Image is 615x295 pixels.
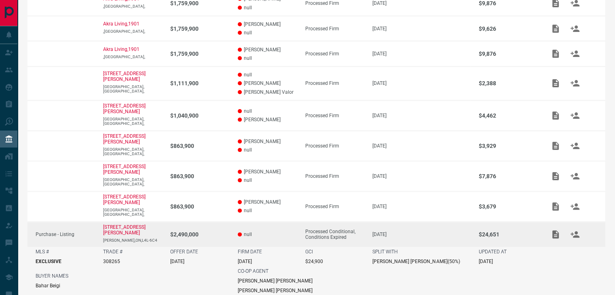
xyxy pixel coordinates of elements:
span: Add / View Documents [546,25,565,31]
p: FIRM DATE [238,249,262,255]
p: [DATE] [372,143,470,149]
p: [PERSON_NAME] [PERSON_NAME] ( 50 %) [372,259,460,264]
div: Processed Firm [305,143,365,149]
span: Match Clients [565,80,585,86]
span: Match Clients [565,143,585,148]
p: [DATE] [372,80,470,86]
p: 308265 [103,259,120,264]
div: Processed Firm [305,113,365,118]
p: [DATE] [170,259,184,264]
p: $7,876 [479,173,538,179]
p: CO-OP AGENT [238,268,268,274]
p: $1,040,900 [170,112,230,119]
p: $2,388 [479,80,538,86]
p: EXCLUSIVE [36,259,61,264]
p: [DATE] [372,51,470,57]
p: MLS # [36,249,49,255]
p: $24,651 [479,231,538,238]
span: Add / View Documents [546,112,565,118]
p: ,[GEOGRAPHIC_DATA], [103,29,163,34]
p: [PERSON_NAME] [238,21,297,27]
a: [STREET_ADDRESS][PERSON_NAME] [103,71,146,82]
p: [DATE] [372,232,470,237]
p: [DATE] [372,204,470,209]
div: Processed Firm [305,51,365,57]
span: Match Clients [565,231,585,237]
div: Processed Firm [305,80,365,86]
span: Add / View Documents [546,231,565,237]
a: [STREET_ADDRESS][PERSON_NAME] [103,224,146,236]
p: null [238,208,297,213]
p: $1,111,900 [170,80,230,86]
p: null [238,108,297,114]
p: $4,462 [479,112,538,119]
p: [PERSON_NAME] [238,139,297,144]
span: Add / View Documents [546,51,565,56]
p: $863,900 [170,203,230,210]
p: [PERSON_NAME] [238,117,297,122]
p: null [238,55,297,61]
p: $2,490,000 [170,231,230,238]
p: SPLIT WITH [372,249,398,255]
p: $1,759,900 [170,51,230,57]
span: Match Clients [565,51,585,56]
p: OFFER DATE [170,249,198,255]
p: $9,626 [479,25,538,32]
p: Purchase - Listing [36,232,95,237]
p: [GEOGRAPHIC_DATA],[GEOGRAPHIC_DATA], [103,117,163,126]
p: [DATE] [372,0,470,6]
div: Processed Firm [305,204,365,209]
p: [DATE] [372,173,470,179]
p: null [238,147,297,153]
p: TRADE # [103,249,123,255]
p: [STREET_ADDRESS][PERSON_NAME] [103,133,146,145]
p: $1,759,900 [170,25,230,32]
p: [STREET_ADDRESS][PERSON_NAME] [103,164,146,175]
p: [DATE] [372,113,470,118]
p: ,[GEOGRAPHIC_DATA], [103,4,163,8]
span: Add / View Documents [546,143,565,148]
a: Akra Living,1901 [103,46,139,52]
p: [PERSON_NAME] [238,199,297,205]
p: null [238,177,297,183]
p: [GEOGRAPHIC_DATA],[GEOGRAPHIC_DATA], [103,147,163,156]
p: [PERSON_NAME] [238,80,297,86]
p: [PERSON_NAME] Valor [238,89,297,95]
span: Match Clients [565,25,585,31]
span: Match Clients [565,203,585,209]
p: [DATE] [238,259,252,264]
p: [PERSON_NAME] [238,47,297,53]
p: GCI [305,249,313,255]
span: Add / View Documents [546,80,565,86]
div: Processed Conditional, Conditions Expired [305,229,365,240]
p: null [238,30,297,36]
p: [GEOGRAPHIC_DATA],[GEOGRAPHIC_DATA], [103,84,163,93]
div: Processed Firm [305,0,365,6]
a: [STREET_ADDRESS][PERSON_NAME] [103,194,146,205]
span: Match Clients [565,112,585,118]
p: null [238,5,297,11]
p: $3,679 [479,203,538,210]
span: Match Clients [565,173,585,179]
p: [PERSON_NAME] [238,169,297,175]
p: [PERSON_NAME] [PERSON_NAME] [238,288,313,293]
p: $3,929 [479,143,538,149]
p: [GEOGRAPHIC_DATA],[GEOGRAPHIC_DATA], [103,177,163,186]
p: BUYER NAMES [36,273,68,279]
a: Akra Living,1901 [103,21,139,27]
p: UPDATED AT [479,249,507,255]
p: ,[GEOGRAPHIC_DATA], [103,55,163,59]
span: Add / View Documents [546,203,565,209]
p: Bahar Beigi [36,283,60,289]
div: Processed Firm [305,26,365,32]
a: [STREET_ADDRESS][PERSON_NAME] [103,103,146,114]
p: [DATE] [372,26,470,32]
p: [PERSON_NAME] [PERSON_NAME] [238,278,313,284]
p: [DATE] [479,259,493,264]
p: [PERSON_NAME],ON,L4L-6C4 [103,238,163,242]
